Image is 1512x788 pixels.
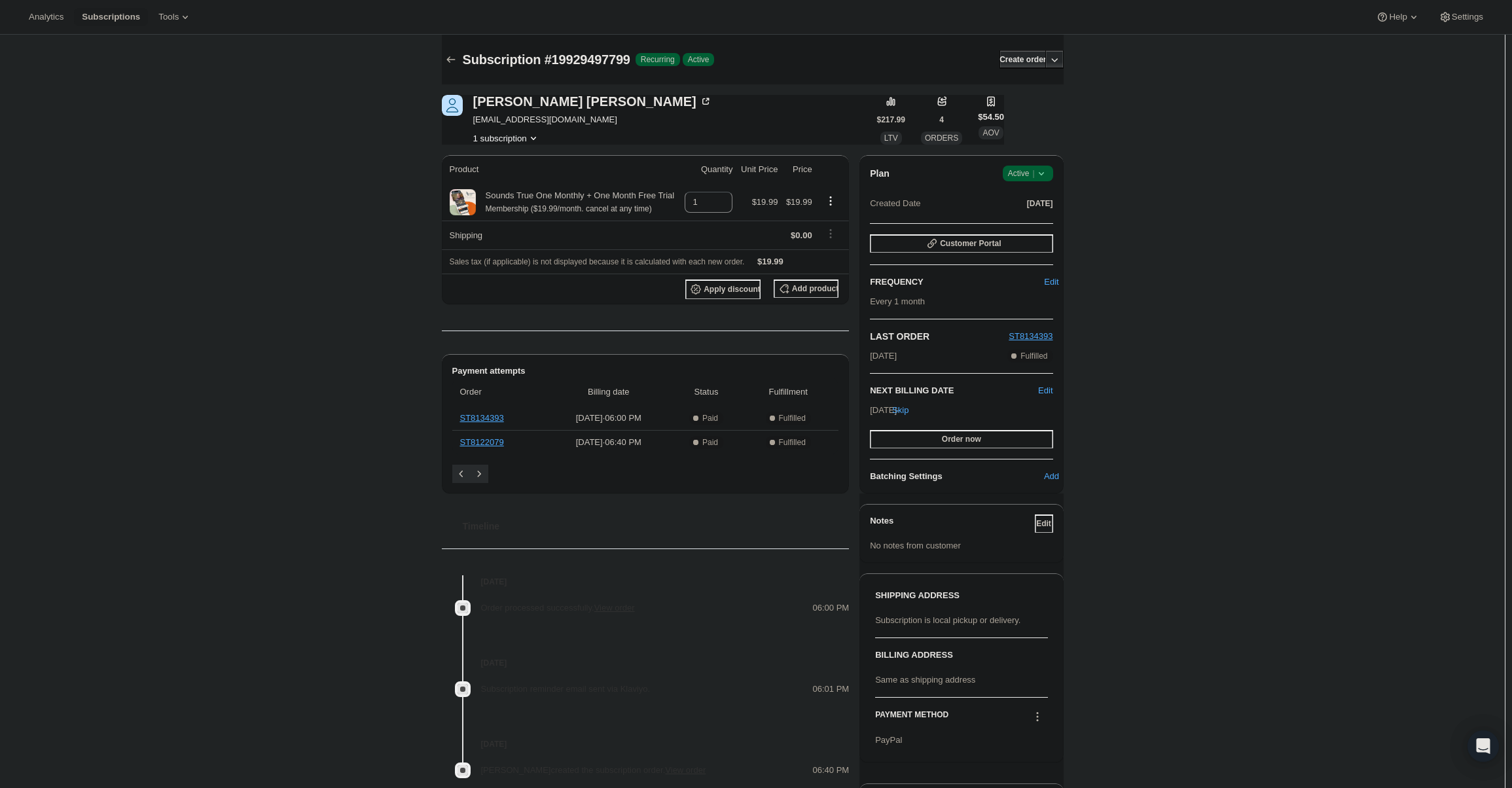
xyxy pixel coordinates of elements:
th: Shipping [442,221,681,249]
img: product img [450,189,476,215]
span: Paid [702,437,718,448]
span: Fulfilled [1020,351,1047,361]
th: Product [442,155,681,184]
button: Subscriptions [74,8,148,26]
span: [EMAIL_ADDRESS][DOMAIN_NAME] [473,113,712,126]
span: 06:01 PM [813,683,850,696]
button: Add product [774,279,838,298]
span: Fulfilled [779,437,806,448]
button: Product actions [820,194,841,208]
span: Same as shipping address [875,675,975,685]
span: PayPal [875,735,902,745]
button: [DATE] [1027,194,1053,213]
a: View order [665,765,706,775]
h3: PAYMENT METHOD [875,709,948,727]
span: Dora Marquez [442,95,463,116]
span: $19.99 [752,197,778,207]
span: Every 1 month [870,296,925,306]
button: Add [1043,466,1061,487]
span: | [1032,168,1034,179]
span: [DATE] [1027,198,1053,209]
span: $54.50 [978,111,1004,124]
h2: Payment attempts [452,365,839,378]
button: Customer Portal [870,234,1053,253]
span: $19.99 [757,257,783,266]
span: Skip [892,404,909,417]
button: Skip [891,400,910,421]
div: Sounds True One Monthly + One Month Free Trial [476,189,675,215]
span: Customer Portal [940,238,1001,249]
h4: [DATE] [442,738,850,751]
button: Shipping actions [820,226,841,241]
span: [DATE] · 06:00 PM [550,412,667,425]
h2: FREQUENCY [870,276,1050,289]
button: Create order [999,50,1046,69]
button: 4 [933,111,951,129]
span: Recurring [641,54,675,65]
span: Subscription #19929497799 [463,52,630,67]
span: Subscription reminder email sent via Klaviyo. [481,684,651,694]
th: Unit Price [736,155,782,184]
span: Fulfillment [746,385,831,399]
span: Billing date [550,385,667,399]
span: Analytics [29,12,63,22]
span: Edit [1044,276,1058,289]
button: Edit [1035,514,1053,533]
button: ST8134393 [1009,330,1053,343]
a: View order [594,603,635,613]
span: Order processed successfully. [481,603,635,613]
span: $19.99 [786,197,812,207]
button: Order now [870,430,1053,448]
div: Open Intercom Messenger [1467,730,1499,762]
button: Product actions [473,132,540,145]
button: Edit [1043,272,1061,293]
nav: Pagination [452,465,839,483]
button: Help [1368,8,1428,26]
span: [DATE] [870,349,897,363]
button: $217.99 [877,111,905,129]
button: Subscriptions [442,50,460,69]
span: Active [688,54,710,65]
small: Membership ($19.99/month. cancel at any time) [486,204,652,213]
a: ST8134393 [1009,331,1053,341]
span: Add [1044,470,1059,483]
span: 06:00 PM [813,601,850,615]
button: Edit [1038,384,1053,397]
th: Price [782,155,816,184]
button: Analytics [21,8,71,26]
h3: Notes [870,514,1034,533]
span: Edit [1036,518,1051,529]
h2: NEXT BILLING DATE [870,384,1038,397]
span: Sales tax (if applicable) is not displayed because it is calculated with each new order. [450,257,745,266]
button: Apply discount [685,279,761,299]
span: [PERSON_NAME] created the subscription order. [481,765,706,775]
span: Subscriptions [82,12,140,22]
span: ORDERS [925,134,958,143]
h3: SHIPPING ADDRESS [875,589,1047,602]
span: $0.00 [791,230,812,240]
span: No notes from customer [870,541,961,550]
h2: Plan [870,167,890,180]
span: [DATE] · [870,405,902,415]
h4: [DATE] [442,656,850,670]
span: Order now [942,434,981,444]
h2: Timeline [463,520,850,533]
span: AOV [982,128,999,137]
span: Apply discount [704,284,761,295]
span: Paid [702,413,718,423]
div: [PERSON_NAME] [PERSON_NAME] [473,95,712,108]
span: 4 [939,115,944,125]
span: Tools [158,12,179,22]
span: Add product [792,283,838,294]
button: Tools [151,8,200,26]
span: Created Date [870,197,920,210]
span: Settings [1452,12,1483,22]
th: Quantity [681,155,737,184]
h4: [DATE] [442,575,850,588]
span: Create order [999,54,1046,65]
h6: Batching Settings [870,470,1050,483]
span: LTV [884,134,898,143]
span: Status [675,385,738,399]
